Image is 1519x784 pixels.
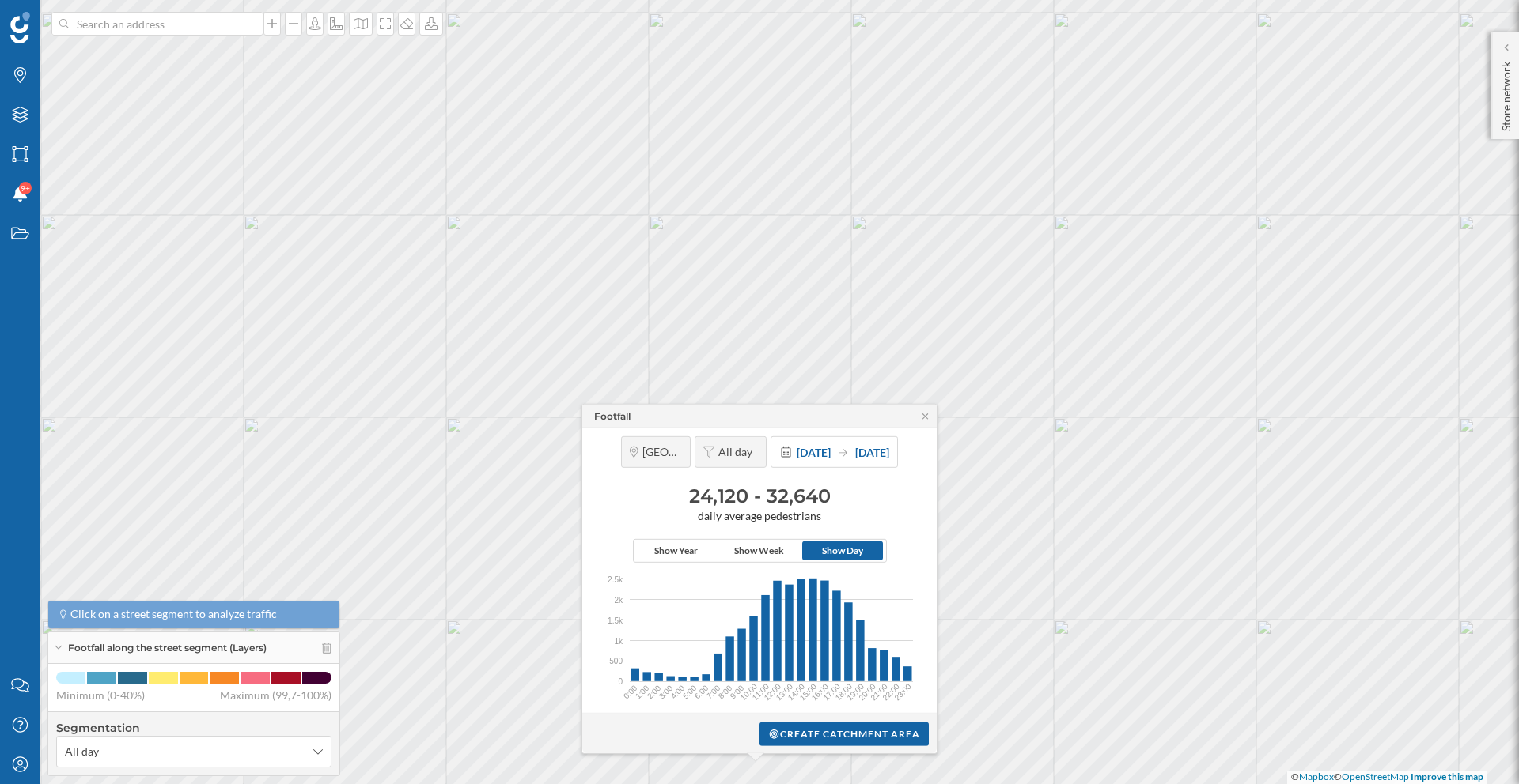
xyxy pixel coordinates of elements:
[614,594,623,606] span: 2k
[1299,771,1334,782] a: Mapbox
[1498,55,1514,131] p: Store network
[56,720,331,736] h4: Segmentation
[734,544,784,558] span: Show Week
[846,682,866,703] text: 19:00
[857,682,877,703] text: 20:00
[834,682,854,703] text: 18:00
[693,684,710,701] text: 6:00
[65,744,99,759] span: All day
[608,614,623,626] span: 1.5k
[10,12,30,43] img: Geoblink Logo
[705,684,722,701] text: 7:00
[614,635,623,646] span: 1k
[594,409,631,423] div: Footfall
[21,180,30,196] span: 9+
[590,509,929,523] span: daily average pedestrians
[869,682,889,703] text: 21:00
[822,544,863,558] span: Show Day
[681,684,699,701] text: 5:00
[717,684,734,701] text: 8:00
[608,574,623,586] span: 2.5k
[798,682,819,703] text: 15:00
[33,11,90,25] span: Support
[739,682,759,703] text: 10:00
[669,684,687,701] text: 4:00
[70,606,277,622] span: Click on a street segment to analyze traffic
[786,682,807,703] text: 14:00
[1287,771,1487,784] div: © ©
[763,682,783,703] text: 12:00
[622,684,639,701] text: 0:00
[892,682,913,703] text: 23:00
[654,544,698,558] span: Show Year
[68,641,267,655] span: Footfall along the street segment (Layers)
[822,682,843,703] text: 17:00
[657,684,675,701] text: 3:00
[881,682,901,703] text: 22:00
[1342,771,1409,782] a: OpenStreetMap
[797,445,831,458] span: [DATE]
[1411,771,1483,782] a: Improve this map
[56,688,145,703] span: Minimum (0-40%)
[751,682,771,703] text: 11:00
[642,445,682,459] span: [GEOGRAPHIC_DATA], Stadt
[609,655,623,667] span: 500
[220,688,331,703] span: Maximum (99,7-100%)
[775,682,795,703] text: 13:00
[855,445,889,458] span: [DATE]
[729,684,746,701] text: 9:00
[590,484,929,509] h3: 24,120 - 32,640
[718,445,758,459] span: All day
[810,682,831,703] text: 16:00
[634,684,651,701] text: 1:00
[618,676,623,688] span: 0
[646,684,663,701] text: 2:00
